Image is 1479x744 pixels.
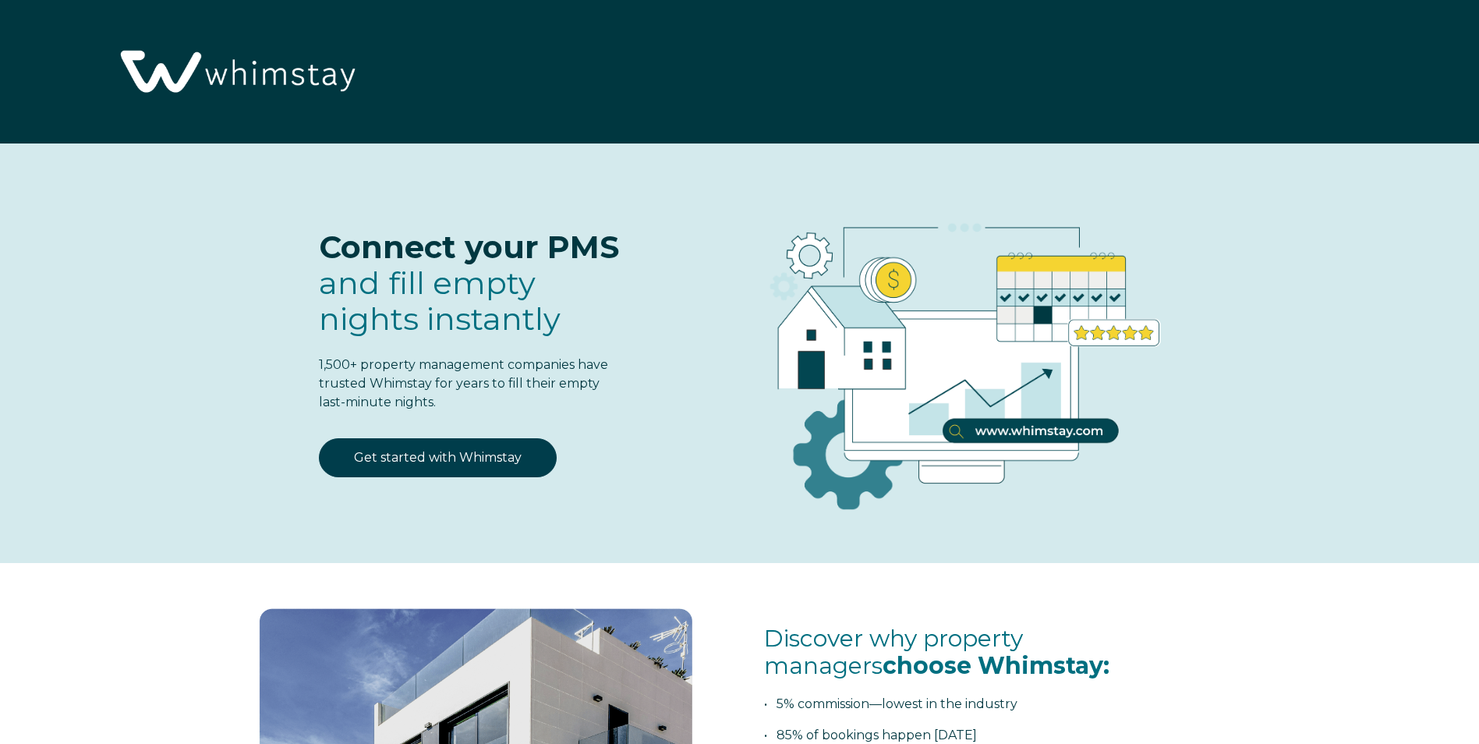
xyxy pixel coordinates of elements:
span: • 5% commission—lowest in the industry [764,696,1017,711]
span: and [319,264,561,338]
a: Get started with Whimstay [319,438,557,477]
img: Whimstay Logo-02 1 [109,8,363,138]
span: fill empty nights instantly [319,264,561,338]
span: Discover why property managers [764,624,1109,680]
span: 1,500+ property management companies have trusted Whimstay for years to fill their empty last-min... [319,357,608,409]
span: Connect your PMS [319,228,619,266]
img: RBO Ilustrations-03 [681,175,1230,535]
span: choose Whimstay: [883,651,1109,680]
span: • 85% of bookings happen [DATE] [764,728,977,742]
